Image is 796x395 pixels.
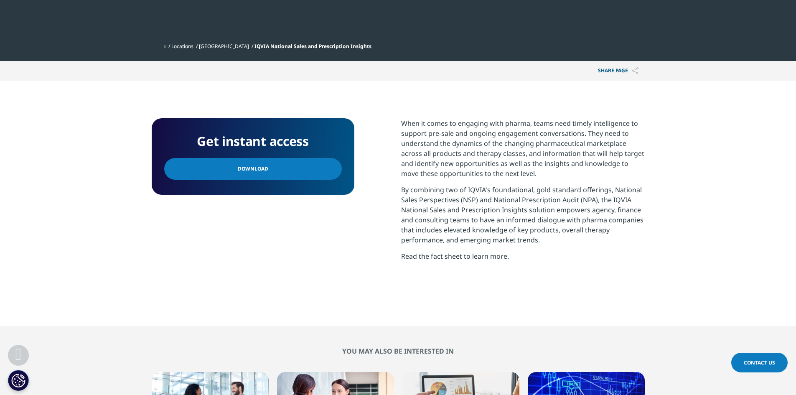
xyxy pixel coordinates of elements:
[401,118,645,185] p: When it comes to engaging with pharma, teams need timely intelligence to support pre-sale and ong...
[401,251,645,268] p: Read the fact sheet to learn more.
[632,67,638,74] img: Share PAGE
[199,43,249,50] a: [GEOGRAPHIC_DATA]
[731,353,788,372] a: Contact Us
[254,43,371,50] span: IQVIA National Sales and Prescription Insights
[171,43,193,50] a: Locations
[164,131,342,152] h4: Get instant access
[152,347,645,355] h2: You may also be interested in
[401,185,645,251] p: By combining two of IQVIA's foundational, gold standard offerings, National Sales Perspectives (N...
[164,158,342,180] a: Download
[744,359,775,366] span: Contact Us
[592,61,645,81] button: Share PAGEShare PAGE
[592,61,645,81] p: Share PAGE
[238,164,268,173] span: Download
[8,370,29,391] button: Cookie Settings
